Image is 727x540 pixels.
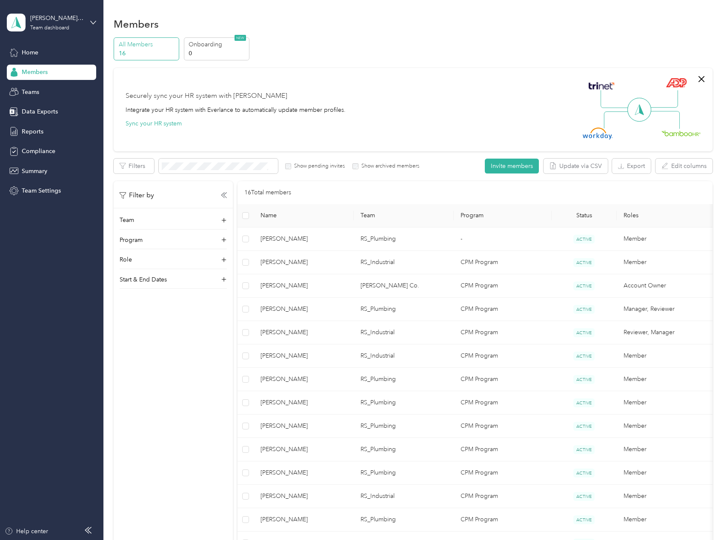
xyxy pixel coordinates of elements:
td: Mike Jelacic [254,344,354,368]
span: ACTIVE [573,258,595,267]
td: CPM Program [454,251,551,274]
td: David Spence [254,274,354,298]
img: Trinet [587,80,616,92]
span: [PERSON_NAME] [260,468,347,477]
td: CPM Program [454,391,551,415]
td: RS_Industrial [354,485,454,508]
span: Team Settings [22,186,61,195]
img: Line Left Down [604,111,633,128]
span: Name [260,212,347,219]
td: Member [617,508,717,531]
span: [PERSON_NAME] [260,492,347,501]
span: Data Exports [22,107,58,116]
td: Member [617,485,717,508]
td: John Wienke [254,438,354,461]
td: RS_Plumbing [354,298,454,321]
span: NEW [235,35,246,41]
td: Holly Marasch [254,508,354,531]
td: Account Owner [617,274,717,298]
td: RS_Industrial [354,344,454,368]
td: Member [617,227,717,251]
td: Member [617,251,717,274]
span: Teams [22,88,39,97]
td: Tom Bruce [254,227,354,251]
td: Dan Krecklow [254,321,354,344]
span: [PERSON_NAME] [260,258,347,267]
td: CPM Program [454,344,551,368]
button: Invite members [485,159,539,173]
span: ACTIVE [573,492,595,501]
span: ACTIVE [573,328,595,337]
td: Member [617,438,717,461]
td: RS_Plumbing [354,461,454,485]
td: Member [617,461,717,485]
span: ACTIVE [573,422,595,431]
th: Name [254,204,354,227]
td: CPM Program [454,508,551,531]
span: ACTIVE [573,352,595,361]
button: Filters [114,159,154,173]
span: ACTIVE [573,305,595,314]
td: CPM Program [454,485,551,508]
td: Rory Balistreri [254,415,354,438]
span: Summary [22,167,47,176]
div: [PERSON_NAME] Co. [30,14,83,23]
td: Andy Jelinski [254,298,354,321]
td: RS_Industrial [354,251,454,274]
span: Compliance [22,147,55,156]
div: Securely sync your HR system with [PERSON_NAME] [126,91,287,101]
span: [PERSON_NAME] [260,328,347,337]
td: CPM Program [454,368,551,391]
div: Team dashboard [30,26,69,31]
label: Show pending invites [291,162,345,170]
span: Home [22,48,38,57]
td: CPM Program [454,298,551,321]
img: Line Left Up [601,90,630,108]
th: Program [454,204,551,227]
td: RS_Plumbing [354,391,454,415]
td: CPM Program [454,415,551,438]
td: RS_Plumbing [354,508,454,531]
span: ACTIVE [573,235,595,244]
span: ACTIVE [573,375,595,384]
p: Role [120,255,132,264]
p: Team [120,216,134,225]
span: ACTIVE [573,469,595,477]
td: Member [617,391,717,415]
td: RS_Plumbing [354,227,454,251]
p: 0 [189,49,246,58]
button: Export [612,159,651,173]
td: Rundle-Spence Co. [354,274,454,298]
div: Integrate your HR system with Everlance to automatically update member profiles. [126,105,346,114]
img: Line Right Up [648,90,678,108]
span: [PERSON_NAME] [260,281,347,290]
img: Workday [583,128,613,139]
button: Help center [5,527,48,536]
td: Member [617,368,717,391]
span: Members [22,68,48,77]
td: CPM Program [454,321,551,344]
p: Onboarding [189,40,246,49]
td: Mike Mccarthey [254,251,354,274]
span: [PERSON_NAME] [260,515,347,524]
td: CPM Program [454,461,551,485]
p: Start & End Dates [120,275,167,284]
button: Sync your HR system [126,119,182,128]
label: Show archived members [358,162,419,170]
td: RS_Plumbing [354,438,454,461]
span: ACTIVE [573,445,595,454]
img: ADP [666,78,687,88]
p: All Members [119,40,177,49]
th: Team [354,204,454,227]
td: Manager, Reviewer [617,298,717,321]
span: [PERSON_NAME] [260,445,347,454]
td: Paul Friedland [254,461,354,485]
span: [PERSON_NAME] [260,421,347,431]
span: [PERSON_NAME] [260,375,347,384]
td: Bob Betz [254,368,354,391]
td: RS_Plumbing [354,368,454,391]
span: [PERSON_NAME] [260,351,347,361]
span: [PERSON_NAME] [260,398,347,407]
th: Roles [617,204,717,227]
